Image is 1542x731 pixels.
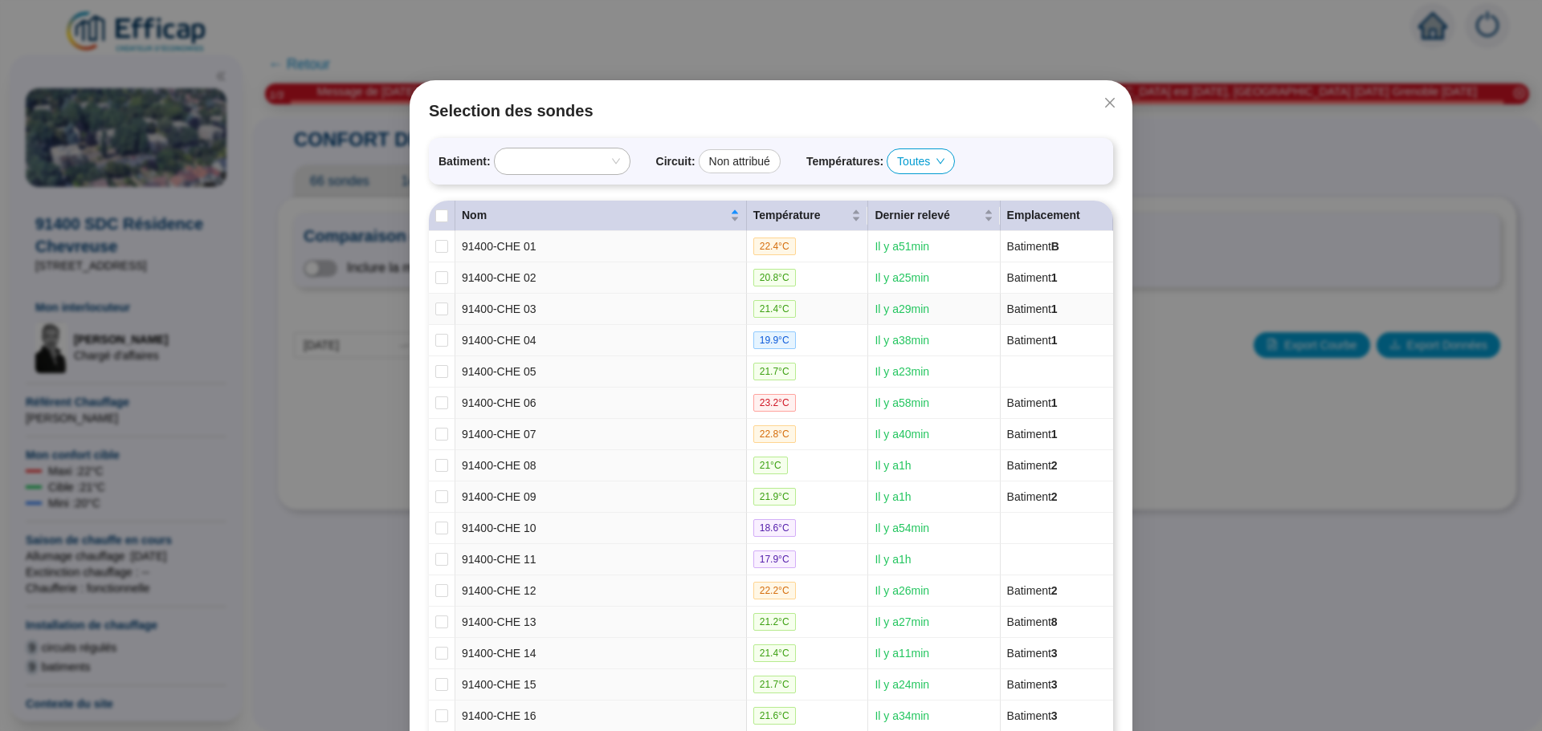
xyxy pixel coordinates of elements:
span: Il y a 54 min [875,522,929,534]
span: 21.2 °C [753,613,796,631]
span: Il y a 58 min [875,396,929,409]
th: Nom [455,201,747,231]
td: 91400-CHE 10 [455,513,747,544]
span: Batiment : [439,153,491,170]
td: 91400-CHE 14 [455,638,747,669]
td: 91400-CHE 09 [455,481,747,513]
span: 17.9 °C [753,550,796,568]
div: Emplacement [1007,207,1106,224]
span: Température [753,207,849,224]
span: Batiment [1007,428,1058,441]
span: Il y a 34 min [875,709,929,722]
span: Il y a 23 min [875,365,929,378]
span: Il y a 38 min [875,334,929,347]
span: 3 [1051,647,1058,660]
span: 18.6 °C [753,519,796,537]
span: 20.8 °C [753,269,796,286]
span: 8 [1051,615,1058,628]
span: Il y a 40 min [875,428,929,441]
span: 21 °C [753,457,788,474]
td: 91400-CHE 11 [455,544,747,575]
span: Il y a 26 min [875,584,929,597]
span: 2 [1051,459,1058,472]
span: 19.9 °C [753,331,796,349]
span: 22.2 °C [753,582,796,599]
th: Dernier relevé [868,201,1000,231]
span: Il y a 1 h [875,490,911,503]
td: 91400-CHE 03 [455,294,747,325]
td: 91400-CHE 05 [455,356,747,388]
span: Batiment [1007,396,1058,409]
td: 91400-CHE 01 [455,231,747,262]
th: Température [747,201,869,231]
span: 21.7 °C [753,676,796,693]
span: Nom [462,207,727,224]
span: 1 [1051,271,1058,284]
span: Batiment [1007,334,1058,347]
td: 91400-CHE 07 [455,419,747,450]
span: 3 [1051,709,1058,722]
span: Il y a 24 min [875,678,929,691]
span: 22.4 °C [753,238,796,255]
span: 2 [1051,584,1058,597]
span: 22.8 °C [753,425,796,443]
span: 1 [1051,334,1058,347]
td: 91400-CHE 04 [455,325,747,356]
span: Batiment [1007,678,1058,691]
span: Il y a 51 min [875,240,929,253]
span: 21.4 °C [753,644,796,662]
span: 3 [1051,678,1058,691]
span: Circuit : [656,153,696,170]
td: 91400-CHE 15 [455,669,747,701]
span: Fermer [1097,96,1123,109]
td: 91400-CHE 08 [455,450,747,481]
span: Batiment [1007,490,1058,503]
span: Il y a 1 h [875,553,911,566]
span: 21.9 °C [753,488,796,506]
span: 2 [1051,490,1058,503]
span: down [936,156,945,166]
span: 21.6 °C [753,707,796,725]
span: Batiment [1007,584,1058,597]
span: Batiment [1007,459,1058,472]
span: 21.4 °C [753,300,796,318]
td: 91400-CHE 02 [455,262,747,294]
span: Il y a 25 min [875,271,929,284]
span: 1 [1051,396,1058,409]
span: Il y a 11 min [875,647,929,660]
span: 21.7 °C [753,363,796,380]
span: Il y a 27 min [875,615,929,628]
td: 91400-CHE 13 [455,607,747,638]
span: Batiment [1007,240,1059,253]
button: Close [1097,90,1123,116]
span: Il y a 1 h [875,459,911,472]
span: 1 [1051,428,1058,441]
div: Non attribué [699,149,781,173]
span: Toutes [897,149,944,173]
span: Batiment [1007,303,1058,315]
span: Batiment [1007,271,1058,284]
span: B [1051,240,1059,253]
span: Il y a 29 min [875,303,929,315]
span: Selection des sondes [429,99,1113,122]
span: Dernier relevé [875,207,980,224]
td: 91400-CHE 12 [455,575,747,607]
span: 23.2 °C [753,394,796,412]
span: close [1103,96,1116,109]
span: Températures : [806,153,883,170]
td: 91400-CHE 06 [455,388,747,419]
span: Batiment [1007,709,1058,722]
span: Batiment [1007,647,1058,660]
span: Batiment [1007,615,1058,628]
span: 1 [1051,303,1058,315]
